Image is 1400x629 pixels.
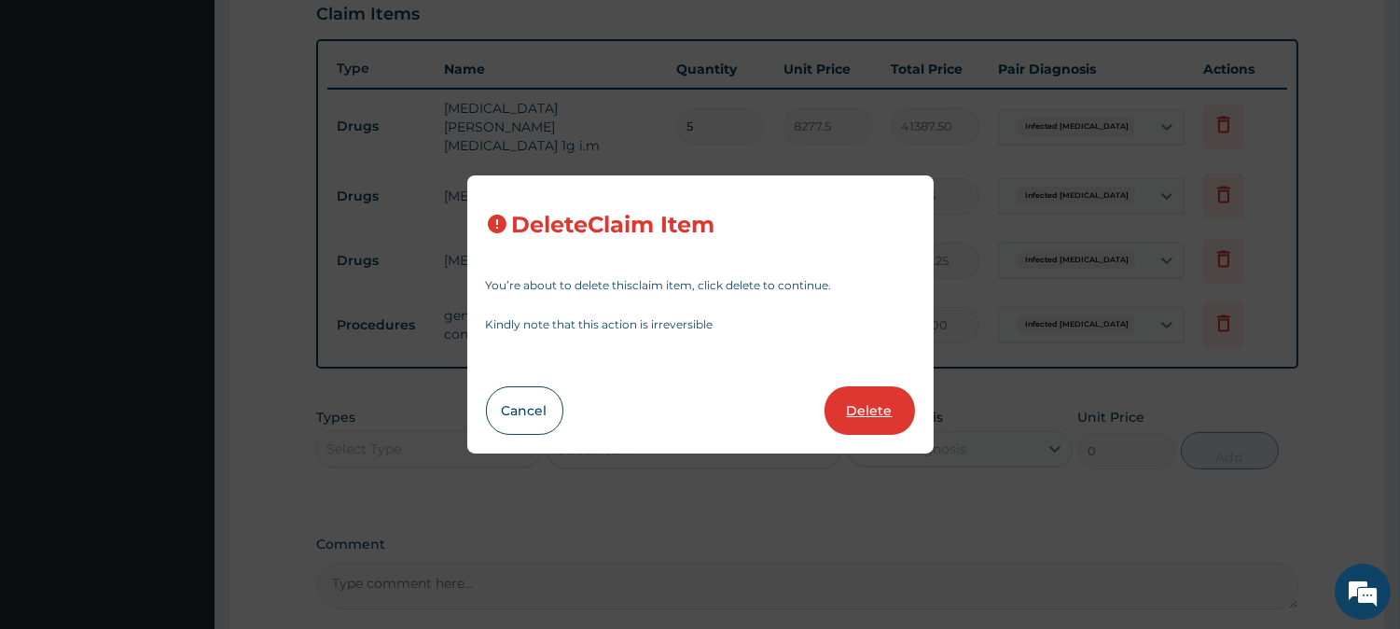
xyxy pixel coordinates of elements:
button: Delete [825,386,915,435]
img: d_794563401_company_1708531726252_794563401 [35,93,76,140]
span: We're online! [108,193,257,382]
p: You’re about to delete this claim item , click delete to continue. [486,280,915,291]
h3: Delete Claim Item [512,213,715,238]
div: Minimize live chat window [306,9,351,54]
p: Kindly note that this action is irreversible [486,319,915,330]
div: Chat with us now [97,105,313,129]
button: Cancel [486,386,563,435]
textarea: Type your message and hit 'Enter' [9,426,355,491]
